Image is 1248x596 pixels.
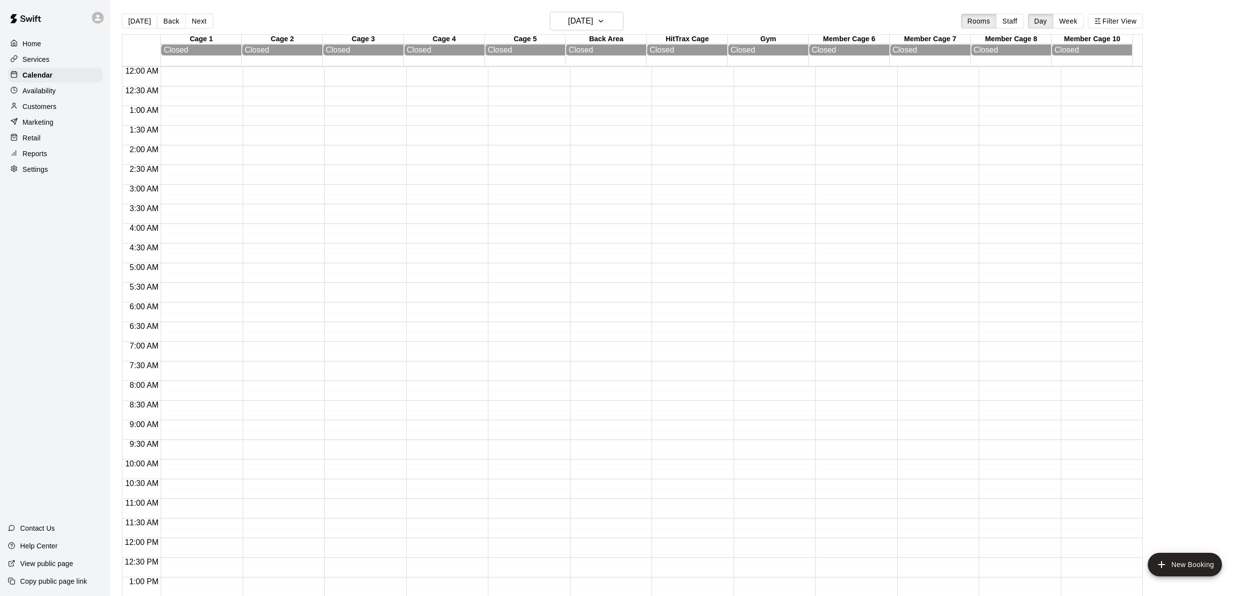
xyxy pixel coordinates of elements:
div: Cage 5 [485,35,566,44]
div: HitTrax Cage [647,35,728,44]
p: Calendar [23,70,53,80]
p: Availability [23,86,56,96]
button: [DATE] [122,14,157,28]
a: Settings [8,162,103,177]
span: 9:30 AM [127,440,161,448]
p: Contact Us [20,523,55,533]
span: 11:00 AM [123,499,161,507]
div: Back Area [566,35,647,44]
span: 1:00 PM [127,577,161,586]
span: 7:00 AM [127,342,161,350]
div: Closed [326,46,401,54]
div: Closed [407,46,482,54]
h6: [DATE] [568,14,593,28]
span: 10:00 AM [123,460,161,468]
button: Day [1028,14,1053,28]
span: 4:30 AM [127,244,161,252]
span: 10:30 AM [123,479,161,488]
p: Services [23,54,50,64]
span: 1:30 AM [127,126,161,134]
div: Member Cage 8 [971,35,1052,44]
p: Help Center [20,541,57,551]
span: 12:00 PM [122,538,161,546]
div: Cage 2 [242,35,323,44]
div: Closed [731,46,806,54]
span: 7:30 AM [127,361,161,370]
p: Settings [23,164,48,174]
p: Retail [23,133,41,143]
div: Gym [728,35,809,44]
div: Cage 1 [161,35,242,44]
div: Closed [488,46,563,54]
span: 1:00 AM [127,106,161,114]
a: Availability [8,83,103,98]
span: 12:00 AM [123,67,161,75]
button: add [1148,553,1222,576]
span: 2:00 AM [127,145,161,154]
button: Staff [996,14,1024,28]
span: 11:30 AM [123,518,161,527]
span: 12:30 AM [123,86,161,95]
span: 8:00 AM [127,381,161,389]
p: Copy public page link [20,576,87,586]
div: Member Cage 6 [809,35,890,44]
span: 3:30 AM [127,204,161,213]
div: Member Cage 7 [890,35,971,44]
div: Closed [164,46,239,54]
span: 6:30 AM [127,322,161,330]
div: Closed [245,46,320,54]
span: 2:30 AM [127,165,161,173]
div: Cage 4 [404,35,485,44]
button: Filter View [1088,14,1143,28]
span: 9:00 AM [127,420,161,429]
button: Week [1053,14,1084,28]
button: [DATE] [550,12,624,30]
p: Reports [23,149,47,159]
a: Customers [8,99,103,114]
div: Cage 3 [323,35,404,44]
a: Marketing [8,115,103,130]
a: Home [8,36,103,51]
div: Closed [568,46,644,54]
div: Closed [650,46,725,54]
div: Closed [893,46,968,54]
span: 3:00 AM [127,185,161,193]
a: Services [8,52,103,67]
p: Home [23,39,41,49]
span: 5:00 AM [127,263,161,271]
div: Closed [974,46,1049,54]
div: Closed [1054,46,1130,54]
a: Reports [8,146,103,161]
span: 12:30 PM [122,558,161,566]
p: View public page [20,559,73,569]
p: Customers [23,102,57,111]
a: Retail [8,131,103,145]
p: Marketing [23,117,54,127]
span: 4:00 AM [127,224,161,232]
div: Member Cage 10 [1051,35,1133,44]
span: 5:30 AM [127,283,161,291]
span: 8:30 AM [127,401,161,409]
button: Back [157,14,186,28]
button: Rooms [961,14,996,28]
span: 6:00 AM [127,302,161,311]
a: Calendar [8,68,103,82]
button: Next [185,14,213,28]
div: Closed [812,46,887,54]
